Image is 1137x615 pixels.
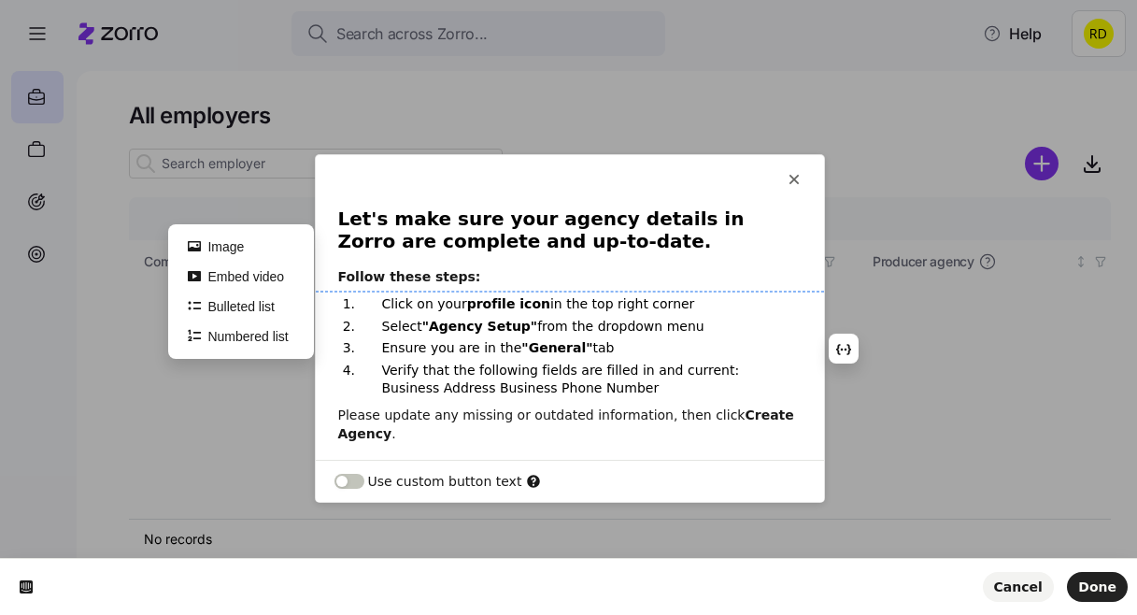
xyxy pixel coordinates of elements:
button: Image [176,232,306,262]
b: "Agency Setup" [422,319,537,334]
button: Cancel [983,572,1054,602]
b: "General" [521,340,592,355]
h2: Let's make sure your agency details in Zorro are complete and up-to-date. [338,207,802,254]
span: Done [1078,579,1116,594]
p: Verify that the following fields are filled in and current: Business Address Business Phone Number [382,362,779,396]
b: profile icon [467,296,550,311]
b: Follow these steps: [338,269,481,284]
p: Click on your in the top right corner [382,295,779,313]
span: Use custom button text [368,472,541,491]
button: Numbered list [176,322,306,351]
button: Bulleted list [176,292,306,322]
span: Cancel [994,579,1043,594]
p: Select from the dropdown menu [382,318,779,336]
button: Embed video [176,262,306,292]
p: Ensure you are in the tab [382,339,779,357]
p: Please update any missing or outdated information, then click . [338,406,802,443]
button: Done [1067,572,1128,602]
